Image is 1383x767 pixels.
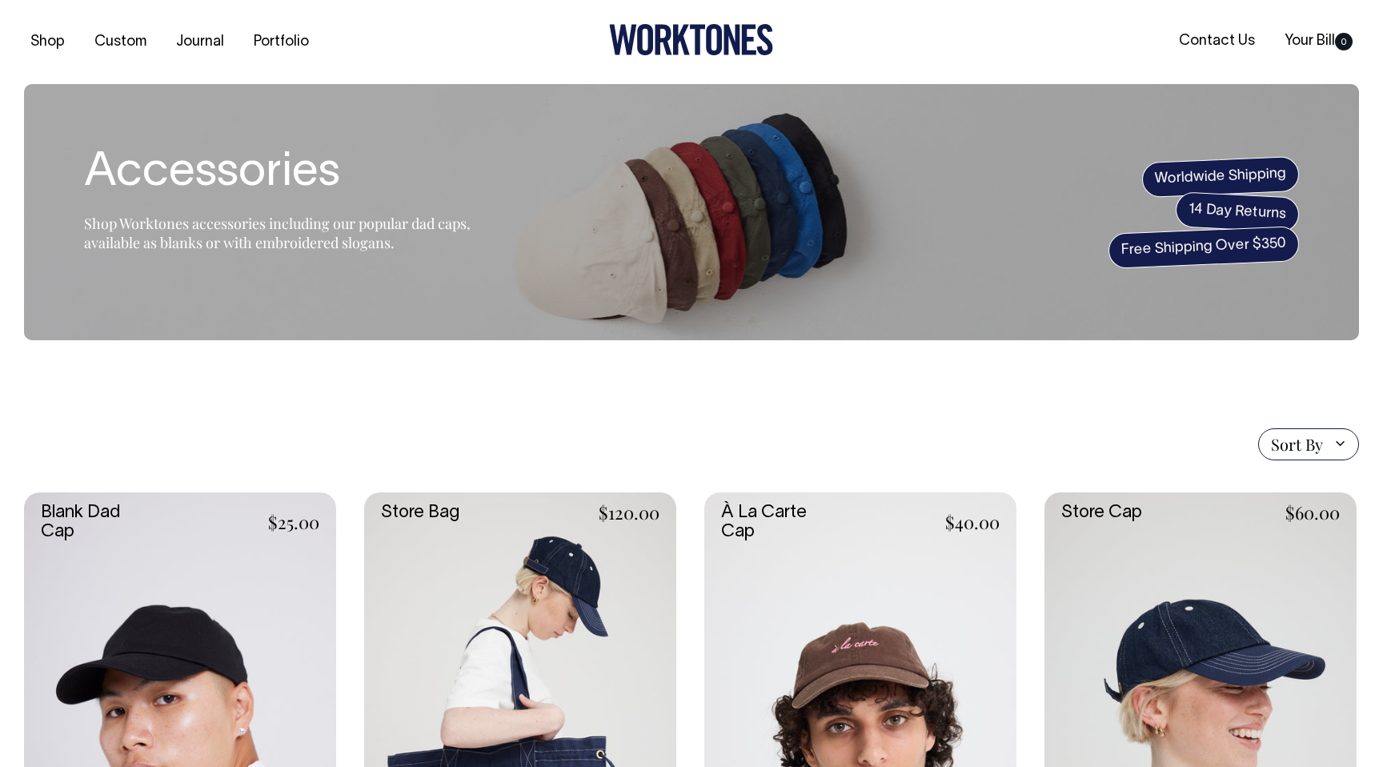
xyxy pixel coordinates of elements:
[1175,191,1300,233] span: 14 Day Returns
[1278,28,1359,54] a: Your Bill0
[84,214,471,252] span: Shop Worktones accessories including our popular dad caps, available as blanks or with embroidere...
[247,29,315,55] a: Portfolio
[1141,156,1300,198] span: Worldwide Shipping
[1271,435,1323,454] span: Sort By
[1108,226,1300,269] span: Free Shipping Over $350
[88,29,153,55] a: Custom
[24,29,71,55] a: Shop
[1335,33,1353,50] span: 0
[170,29,230,55] a: Journal
[84,148,484,199] h1: Accessories
[1173,28,1261,54] a: Contact Us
